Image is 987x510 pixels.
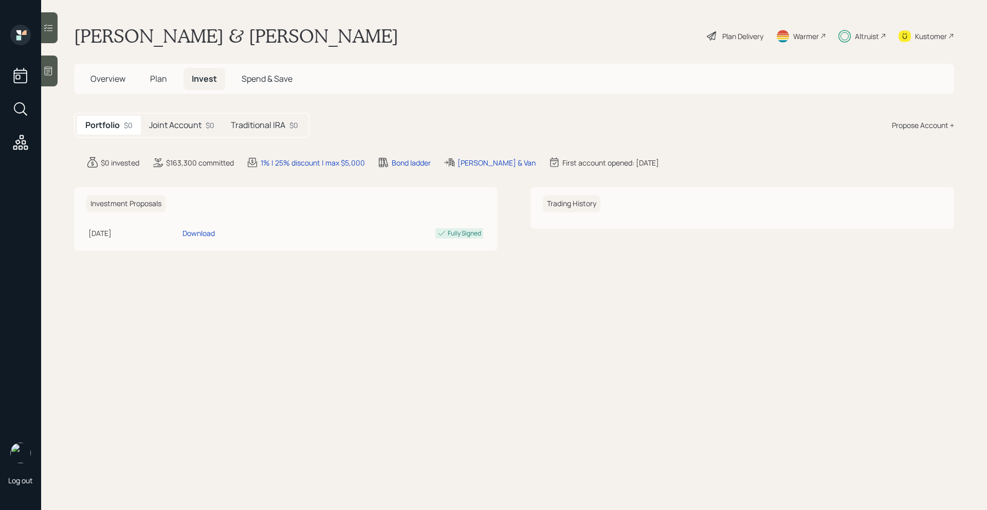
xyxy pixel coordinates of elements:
span: Invest [192,73,217,84]
div: Download [182,228,215,239]
div: [DATE] [88,228,178,239]
span: Overview [90,73,125,84]
div: Fully Signed [448,229,481,238]
div: Bond ladder [392,157,431,168]
div: $0 invested [101,157,139,168]
span: Spend & Save [242,73,293,84]
div: Log out [8,476,33,485]
div: Plan Delivery [722,31,763,42]
span: Plan [150,73,167,84]
div: Kustomer [915,31,947,42]
div: Altruist [855,31,879,42]
h5: Joint Account [149,120,202,130]
h5: Traditional IRA [231,120,285,130]
div: Warmer [793,31,819,42]
div: 1% | 25% discount | max $5,000 [261,157,365,168]
div: $0 [289,120,298,131]
div: First account opened: [DATE] [562,157,659,168]
div: Propose Account + [892,120,954,131]
div: $0 [124,120,133,131]
h5: Portfolio [85,120,120,130]
div: $0 [206,120,214,131]
h1: [PERSON_NAME] & [PERSON_NAME] [74,25,398,47]
div: [PERSON_NAME] & Van [458,157,536,168]
h6: Investment Proposals [86,195,166,212]
h6: Trading History [543,195,600,212]
div: $163,300 committed [166,157,234,168]
img: michael-russo-headshot.png [10,443,31,463]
